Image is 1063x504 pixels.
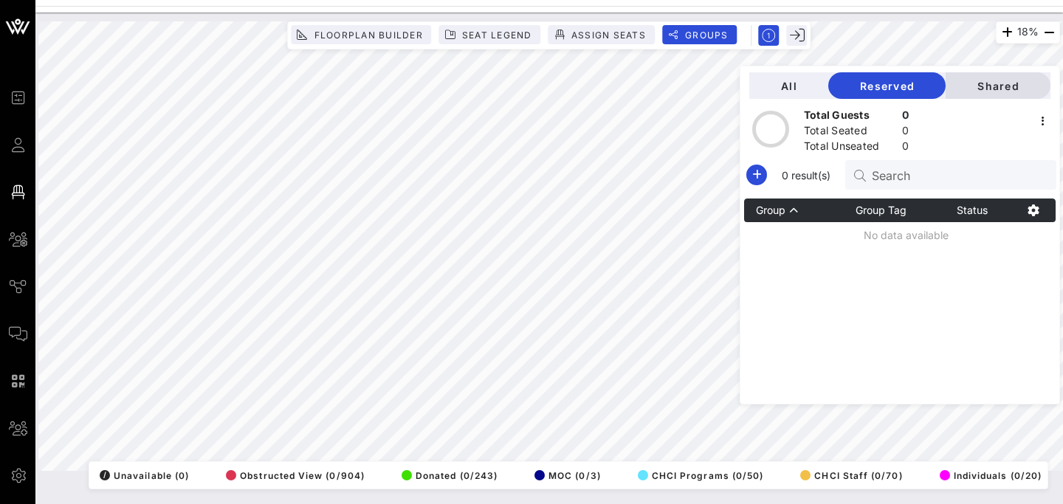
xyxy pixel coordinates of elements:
span: MOC (0/3) [534,470,601,481]
span: Floorplan Builder [313,30,422,41]
span: Group Tag [856,204,907,216]
button: /Unavailable (0) [95,465,189,486]
td: No data available [744,222,1056,249]
button: All [749,72,828,99]
button: Assign Seats [548,25,655,44]
span: Group [756,204,785,216]
span: CHCI Staff (0/70) [800,470,902,481]
th: Status [933,199,1011,222]
button: CHCI Staff (0/70) [796,465,902,486]
span: Reserved [840,80,934,92]
span: Obstructed View (0/904) [226,470,365,481]
div: Total Guests [804,108,896,126]
span: Groups [684,30,729,41]
button: Donated (0/243) [397,465,498,486]
div: 0 [902,123,909,142]
div: 0 [902,108,909,126]
span: Assign Seats [571,30,646,41]
span: All [761,80,816,92]
span: Shared [957,80,1039,92]
button: Shared [946,72,1050,99]
span: Donated (0/243) [402,470,498,481]
span: CHCI Programs (0/50) [638,470,764,481]
button: Reserved [828,72,946,99]
button: Seat Legend [439,25,541,44]
div: Total Unseated [804,139,896,157]
th: Group Tag [856,199,934,222]
button: Groups [662,25,737,44]
button: Obstructed View (0/904) [221,465,365,486]
button: Floorplan Builder [291,25,431,44]
button: CHCI Programs (0/50) [633,465,764,486]
th: Group: Sorted ascending. Activate to sort descending. [744,199,856,222]
div: 0 [902,139,909,157]
span: Unavailable (0) [100,470,189,481]
div: Total Seated [804,123,896,142]
span: Individuals (0/20) [940,470,1042,481]
div: / [100,470,110,480]
span: Seat Legend [461,30,532,41]
button: Individuals (0/20) [935,465,1042,486]
button: MOC (0/3) [530,465,601,486]
div: 18% [996,21,1060,44]
span: 0 result(s) [776,168,836,183]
